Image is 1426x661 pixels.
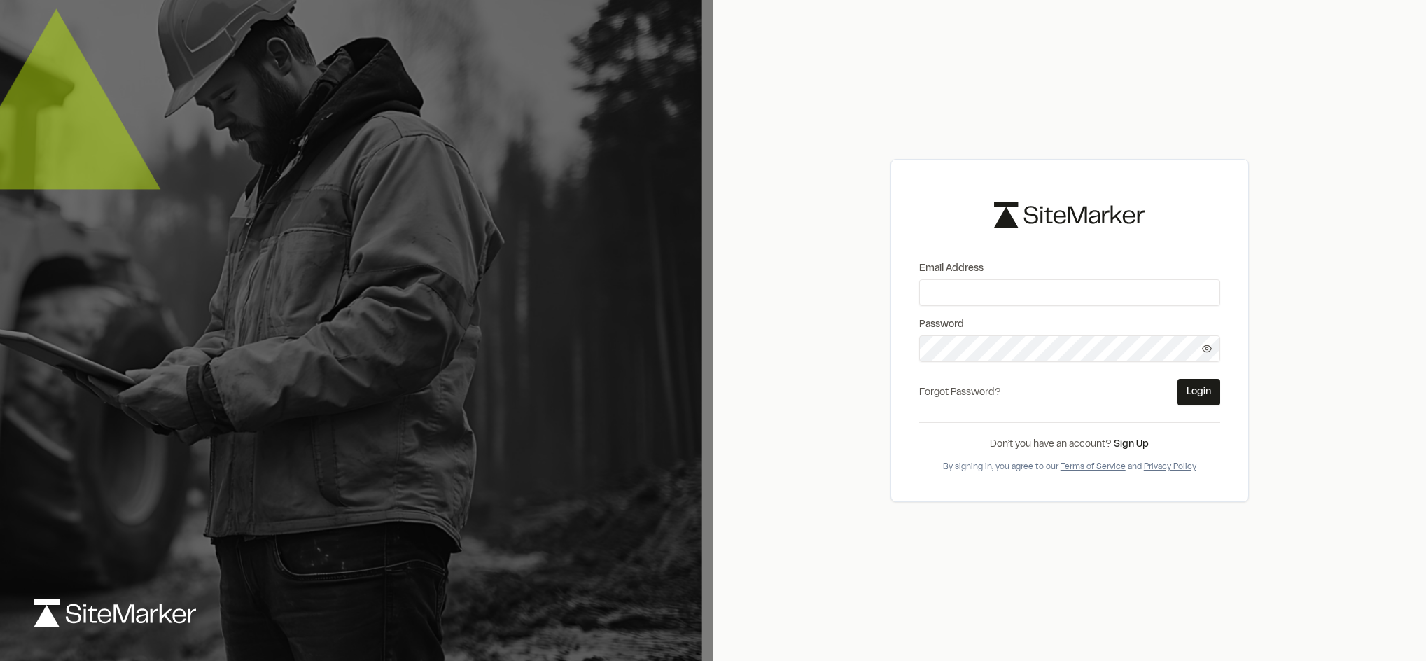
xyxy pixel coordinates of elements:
[1177,379,1220,405] button: Login
[919,461,1220,473] div: By signing in, you agree to our and
[1144,461,1196,473] button: Privacy Policy
[919,437,1220,452] div: Don’t you have an account?
[919,317,1220,333] label: Password
[1061,461,1126,473] button: Terms of Service
[994,202,1145,228] img: logo-black-rebrand.svg
[1114,440,1149,449] a: Sign Up
[919,261,1220,277] label: Email Address
[34,599,196,627] img: logo-white-rebrand.svg
[919,389,1001,397] a: Forgot Password?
